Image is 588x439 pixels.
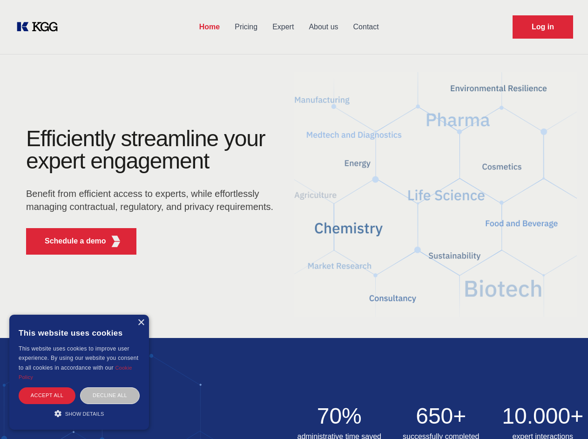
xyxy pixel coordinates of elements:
a: About us [301,15,345,39]
span: Show details [65,411,104,417]
a: Request Demo [513,15,573,39]
span: This website uses cookies to improve user experience. By using our website you consent to all coo... [19,345,138,371]
div: Decline all [80,387,140,404]
p: Benefit from efficient access to experts, while effortlessly managing contractual, regulatory, an... [26,187,279,213]
h2: 70% [294,405,385,427]
a: Pricing [227,15,265,39]
h1: Efficiently streamline your expert engagement [26,128,279,172]
button: Schedule a demoKGG Fifth Element RED [26,228,136,255]
a: Cookie Policy [19,365,132,380]
div: Accept all [19,387,75,404]
a: Expert [265,15,301,39]
img: KGG Fifth Element RED [294,61,577,329]
a: Home [192,15,227,39]
div: Show details [19,409,140,418]
div: This website uses cookies [19,322,140,344]
p: Schedule a demo [45,236,106,247]
a: Contact [346,15,386,39]
h2: 650+ [396,405,487,427]
div: Close [137,319,144,326]
img: KGG Fifth Element RED [110,236,122,247]
a: KOL Knowledge Platform: Talk to Key External Experts (KEE) [15,20,65,34]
